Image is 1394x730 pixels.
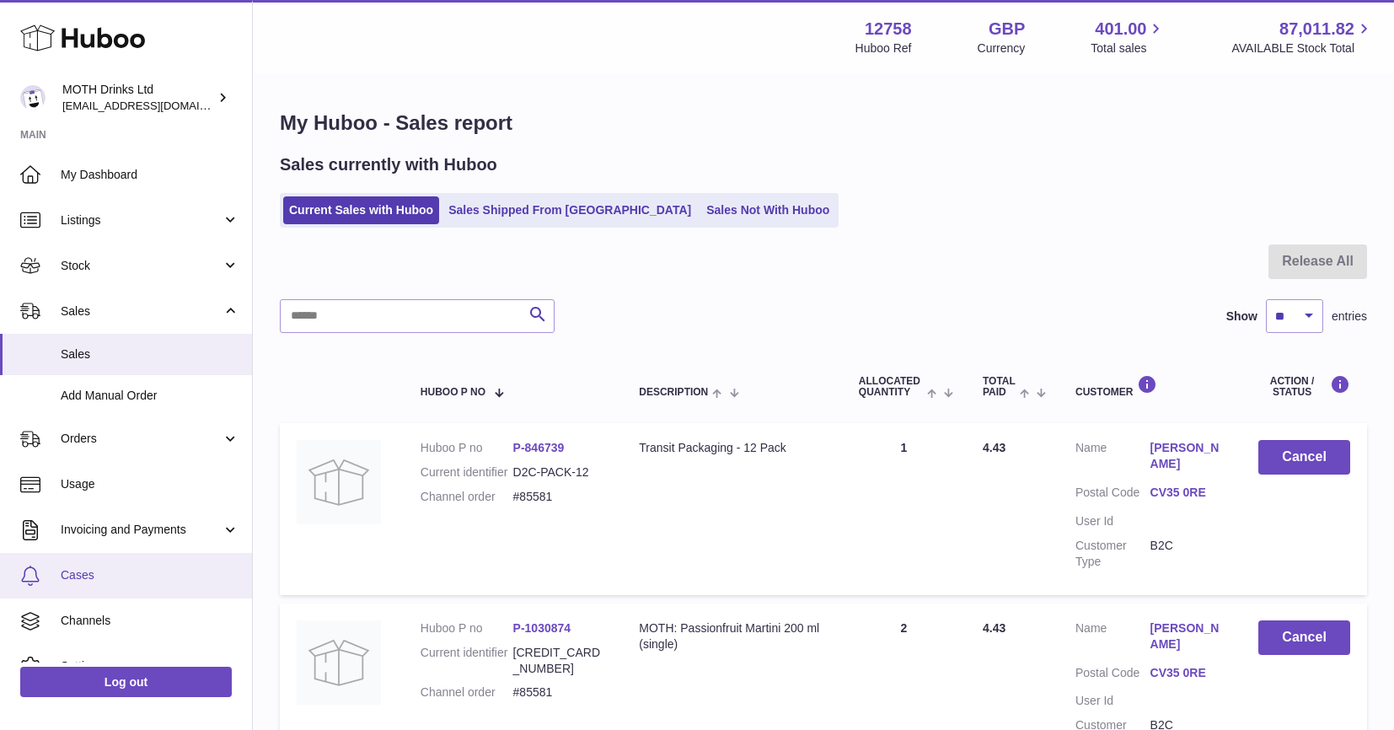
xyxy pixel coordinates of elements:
[280,153,497,176] h2: Sales currently with Huboo
[62,82,214,114] div: MOTH Drinks Ltd
[1150,620,1225,652] a: [PERSON_NAME]
[1091,18,1166,56] a: 401.00 Total sales
[989,18,1025,40] strong: GBP
[283,196,439,224] a: Current Sales with Huboo
[280,110,1367,137] h1: My Huboo - Sales report
[983,621,1005,635] span: 4.43
[421,645,513,677] dt: Current identifier
[513,441,565,454] a: P-846739
[61,658,239,674] span: Settings
[297,620,381,705] img: no-photo.jpg
[61,388,239,404] span: Add Manual Order
[1075,440,1150,476] dt: Name
[983,376,1016,398] span: Total paid
[513,645,606,677] dd: [CREDIT_CARD_NUMBER]
[1091,40,1166,56] span: Total sales
[1258,620,1350,655] button: Cancel
[1226,309,1257,325] label: Show
[513,489,606,505] dd: #85581
[297,440,381,524] img: no-photo.jpg
[421,387,485,398] span: Huboo P no
[61,258,222,274] span: Stock
[61,346,239,362] span: Sales
[639,387,708,398] span: Description
[1075,538,1150,570] dt: Customer Type
[1075,693,1150,709] dt: User Id
[842,423,966,594] td: 1
[421,684,513,700] dt: Channel order
[61,431,222,447] span: Orders
[61,303,222,319] span: Sales
[1150,485,1225,501] a: CV35 0RE
[1231,18,1374,56] a: 87,011.82 AVAILABLE Stock Total
[1332,309,1367,325] span: entries
[1150,665,1225,681] a: CV35 0RE
[978,40,1026,56] div: Currency
[1258,440,1350,475] button: Cancel
[20,667,232,697] a: Log out
[1150,440,1225,472] a: [PERSON_NAME]
[1075,375,1225,398] div: Customer
[421,620,513,636] dt: Huboo P no
[20,85,46,110] img: orders@mothdrinks.com
[700,196,835,224] a: Sales Not With Huboo
[1279,18,1354,40] span: 87,011.82
[1075,513,1150,529] dt: User Id
[639,440,825,456] div: Transit Packaging - 12 Pack
[61,613,239,629] span: Channels
[639,620,825,652] div: MOTH: Passionfruit Martini 200 ml (single)
[855,40,912,56] div: Huboo Ref
[1150,538,1225,570] dd: B2C
[1075,485,1150,505] dt: Postal Code
[983,441,1005,454] span: 4.43
[61,167,239,183] span: My Dashboard
[421,440,513,456] dt: Huboo P no
[421,489,513,505] dt: Channel order
[61,212,222,228] span: Listings
[1258,375,1350,398] div: Action / Status
[61,567,239,583] span: Cases
[513,464,606,480] dd: D2C-PACK-12
[1075,620,1150,657] dt: Name
[1075,665,1150,685] dt: Postal Code
[442,196,697,224] a: Sales Shipped From [GEOGRAPHIC_DATA]
[61,522,222,538] span: Invoicing and Payments
[513,684,606,700] dd: #85581
[62,99,248,112] span: [EMAIL_ADDRESS][DOMAIN_NAME]
[513,621,571,635] a: P-1030874
[1095,18,1146,40] span: 401.00
[421,464,513,480] dt: Current identifier
[865,18,912,40] strong: 12758
[1231,40,1374,56] span: AVAILABLE Stock Total
[61,476,239,492] span: Usage
[859,376,923,398] span: ALLOCATED Quantity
